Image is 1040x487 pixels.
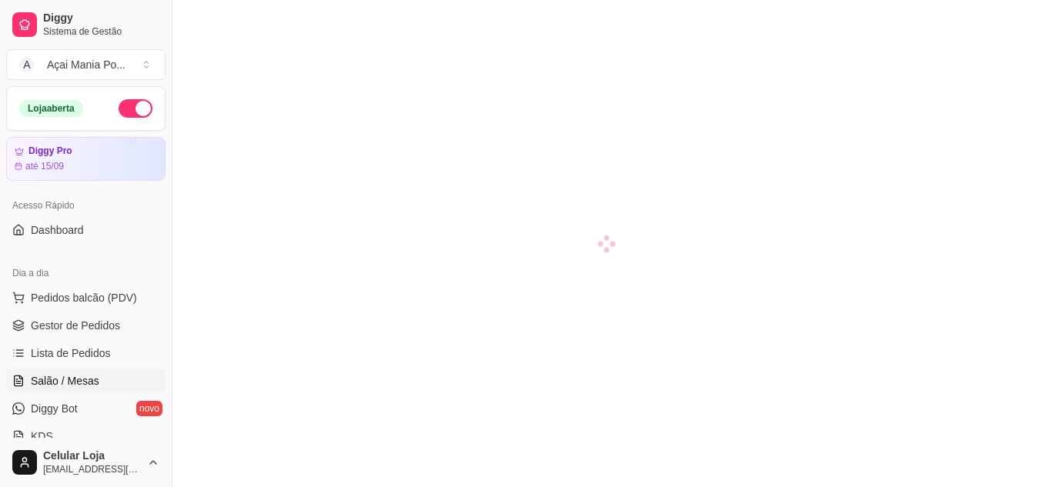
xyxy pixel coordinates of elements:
button: Celular Loja[EMAIL_ADDRESS][DOMAIN_NAME] [6,444,166,481]
a: KDS [6,424,166,449]
span: Pedidos balcão (PDV) [31,290,137,305]
a: Dashboard [6,218,166,242]
article: até 15/09 [25,160,64,172]
a: Lista de Pedidos [6,341,166,365]
a: Gestor de Pedidos [6,313,166,338]
span: Sistema de Gestão [43,25,159,38]
a: DiggySistema de Gestão [6,6,166,43]
span: [EMAIL_ADDRESS][DOMAIN_NAME] [43,463,141,475]
button: Select a team [6,49,166,80]
div: Dia a dia [6,261,166,285]
article: Diggy Pro [28,145,72,157]
div: Açai Mania Po ... [47,57,125,72]
button: Alterar Status [119,99,152,118]
span: Lista de Pedidos [31,345,111,361]
span: Dashboard [31,222,84,238]
span: Diggy [43,12,159,25]
span: Celular Loja [43,449,141,463]
a: Diggy Botnovo [6,396,166,421]
span: Salão / Mesas [31,373,99,389]
button: Pedidos balcão (PDV) [6,285,166,310]
div: Loja aberta [19,100,83,117]
span: Gestor de Pedidos [31,318,120,333]
a: Salão / Mesas [6,369,166,393]
div: Acesso Rápido [6,193,166,218]
span: Diggy Bot [31,401,78,416]
span: KDS [31,429,53,444]
a: Diggy Proaté 15/09 [6,137,166,181]
span: A [19,57,35,72]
